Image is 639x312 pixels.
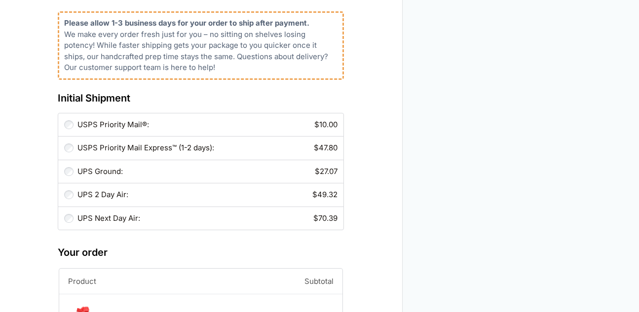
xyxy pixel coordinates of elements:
label: UPS Ground: [77,166,338,177]
h3: Initial Shipment [58,91,344,105]
label: UPS 2 Day Air: [77,189,338,201]
th: Product [59,269,248,294]
bdi: 49.32 [312,190,338,199]
bdi: 27.07 [315,167,338,176]
bdi: 10.00 [314,120,338,129]
p: We make every order fresh just for you – no sitting on shelves losing potency! While faster shipp... [64,29,338,73]
label: USPS Priority Mail®: [77,119,338,131]
span: $ [314,120,319,129]
h3: Your order [58,245,344,260]
bdi: 70.39 [313,213,338,223]
b: Please allow 1-3 business days for your order to ship after payment. [64,18,309,28]
label: USPS Priority Mail Express™ (1-2 days): [77,142,338,154]
bdi: 47.80 [314,143,338,152]
label: UPS Next Day Air: [77,213,338,224]
th: Subtotal [248,269,342,294]
span: $ [313,213,318,223]
span: $ [315,167,320,176]
span: $ [312,190,317,199]
span: $ [314,143,319,152]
